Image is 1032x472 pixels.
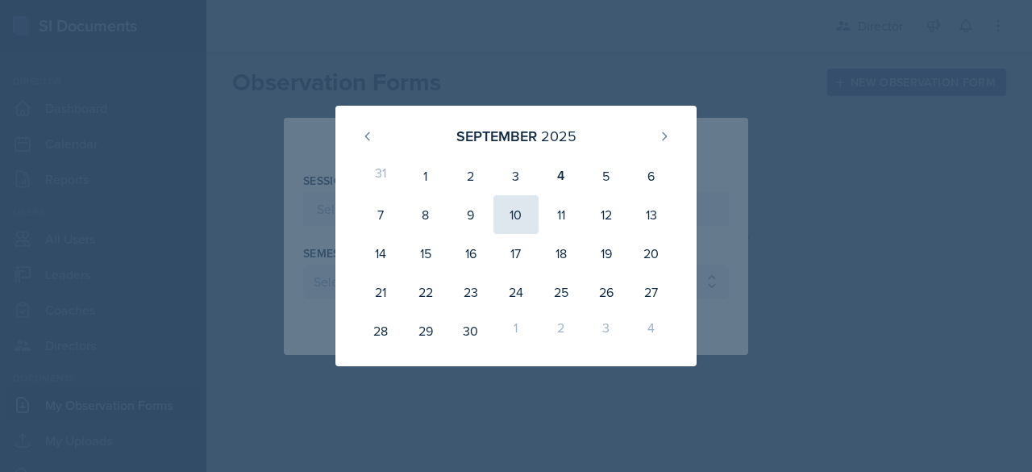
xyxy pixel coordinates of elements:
[403,273,448,311] div: 22
[403,195,448,234] div: 8
[629,234,674,273] div: 20
[493,195,539,234] div: 10
[493,311,539,350] div: 1
[493,273,539,311] div: 24
[539,273,584,311] div: 25
[358,311,403,350] div: 28
[584,311,629,350] div: 3
[403,157,448,195] div: 1
[539,234,584,273] div: 18
[539,157,584,195] div: 4
[539,195,584,234] div: 11
[448,234,493,273] div: 16
[448,195,493,234] div: 9
[629,157,674,195] div: 6
[403,234,448,273] div: 15
[403,311,448,350] div: 29
[358,234,403,273] div: 14
[448,311,493,350] div: 30
[584,157,629,195] div: 5
[584,195,629,234] div: 12
[358,157,403,195] div: 31
[456,125,537,147] div: September
[358,195,403,234] div: 7
[584,273,629,311] div: 26
[493,157,539,195] div: 3
[358,273,403,311] div: 21
[584,234,629,273] div: 19
[448,157,493,195] div: 2
[493,234,539,273] div: 17
[629,273,674,311] div: 27
[541,125,576,147] div: 2025
[629,311,674,350] div: 4
[539,311,584,350] div: 2
[629,195,674,234] div: 13
[448,273,493,311] div: 23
